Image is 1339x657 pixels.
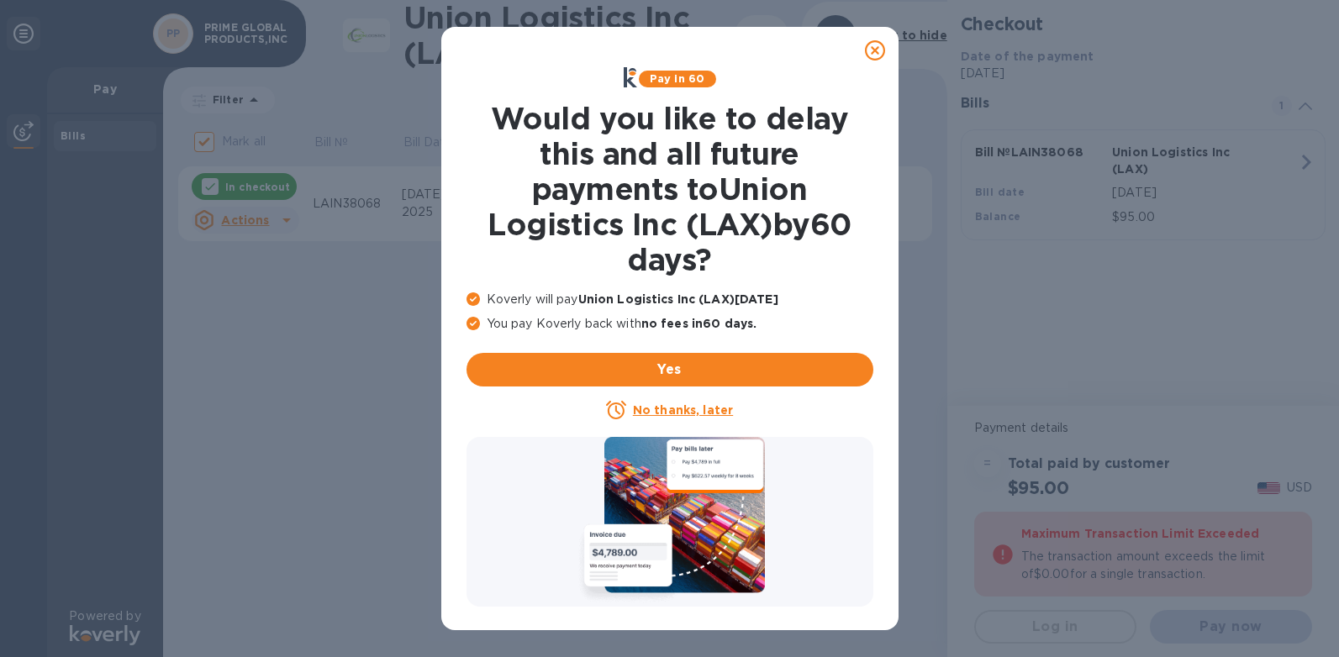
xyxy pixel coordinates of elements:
p: Koverly will pay [467,291,873,308]
b: Pay in 60 [650,72,704,85]
span: Yes [480,360,860,380]
button: Yes [467,353,873,386]
h1: Would you like to delay this and all future payments to Union Logistics Inc (LAX) by 60 days ? [467,101,873,277]
b: no fees in 60 days . [641,317,756,330]
u: No thanks, later [633,403,733,417]
p: You pay Koverly back with [467,315,873,333]
b: Union Logistics Inc (LAX) [DATE] [578,292,778,306]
